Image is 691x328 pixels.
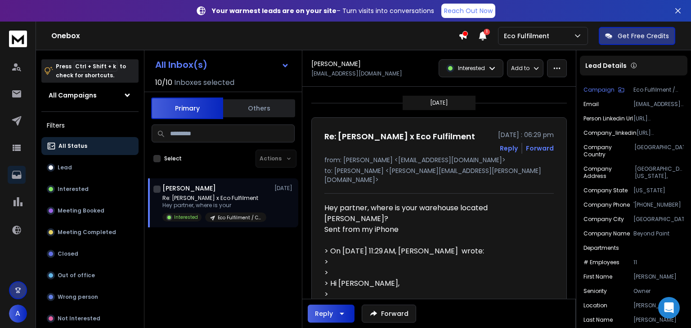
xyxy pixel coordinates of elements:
div: Reply [315,309,333,318]
p: Reach Out Now [444,6,493,15]
p: Beyond Paint [633,230,684,237]
span: Ctrl + Shift + k [74,61,117,71]
button: Reply [308,305,354,323]
div: Open Intercom Messenger [658,297,680,319]
p: Re: [PERSON_NAME] x Eco Fulfilment [162,195,266,202]
p: Eco Fulfilment [504,31,553,40]
button: Out of office [41,266,139,284]
h1: [PERSON_NAME] [311,59,361,68]
p: Last Name [583,316,613,324]
p: [GEOGRAPHIC_DATA], [US_STATE], [GEOGRAPHIC_DATA] [635,165,684,180]
p: Out of office [58,272,95,279]
p: Closed [58,250,78,257]
p: Person Linkedin Url [583,115,633,122]
span: 10 / 10 [155,77,172,88]
p: [PERSON_NAME] [633,273,684,280]
p: Interested [174,214,198,221]
label: Select [164,155,182,162]
p: '[PHONE_NUMBER] [633,201,684,208]
button: Reply [500,144,518,153]
p: [EMAIL_ADDRESS][DOMAIN_NAME] [311,70,402,77]
p: [DATE] [430,99,448,106]
p: [URL][DOMAIN_NAME] [637,129,684,137]
button: A [9,305,27,323]
p: Hey partner, where is your [162,202,266,209]
p: – Turn visits into conversations [212,6,434,15]
button: Interested [41,180,139,198]
p: First Name [583,273,612,280]
p: Meeting Booked [58,207,104,214]
strong: Your warmest leads are on your site [212,6,337,15]
p: Company Phone [583,201,630,208]
p: Interested [58,186,89,193]
p: to: [PERSON_NAME] <[PERSON_NAME][EMAIL_ADDRESS][PERSON_NAME][DOMAIN_NAME]> [324,166,554,184]
p: Seniority [583,288,607,295]
p: Eco Fulfilment / Case Study / 11-50 [218,214,261,221]
p: [DATE] : 06:29 pm [498,130,554,139]
p: Not Interested [58,315,100,322]
p: [US_STATE] [633,187,684,194]
p: Company City [583,216,624,223]
p: [GEOGRAPHIC_DATA] [633,216,684,223]
p: [PERSON_NAME] [633,316,684,324]
p: [GEOGRAPHIC_DATA] [634,144,684,158]
p: Interested [458,65,485,72]
p: [EMAIL_ADDRESS][DOMAIN_NAME] [633,101,684,108]
h1: All Campaigns [49,91,97,100]
button: All Status [41,137,139,155]
p: Eco Fulfilment / Case Study / 11-50 [633,86,684,93]
button: Primary [151,98,223,119]
button: Meeting Completed [41,223,139,241]
h1: All Inbox(s) [155,60,207,69]
p: All Status [58,142,87,150]
h1: [PERSON_NAME] [162,184,216,193]
p: [PERSON_NAME] [633,302,684,309]
h1: Re: [PERSON_NAME] x Eco Fulfilment [324,130,475,143]
p: 11 [633,259,684,266]
button: All Inbox(s) [148,56,296,74]
p: Company Country [583,144,634,158]
p: Add to [511,65,529,72]
button: Meeting Booked [41,202,139,220]
a: Reach Out Now [441,4,495,18]
p: Lead [58,164,72,171]
p: company_linkedin [583,129,637,137]
div: Forward [526,144,554,153]
p: Wrong person [58,293,98,301]
p: Campaign [583,86,615,93]
p: [URL][DOMAIN_NAME][PERSON_NAME] [633,115,684,122]
p: Departments [583,244,619,252]
button: Closed [41,245,139,263]
p: Email [583,101,599,108]
button: Get Free Credits [599,27,675,45]
p: # Employees [583,259,619,266]
button: Wrong person [41,288,139,306]
p: [DATE] [274,185,295,192]
p: Company Name [583,230,630,237]
h3: Inboxes selected [174,77,234,88]
h3: Filters [41,119,139,132]
button: All Campaigns [41,86,139,104]
h1: Onebox [51,31,458,41]
p: Lead Details [585,61,627,70]
button: Lead [41,159,139,177]
p: location [583,302,607,309]
img: logo [9,31,27,47]
button: Not Interested [41,310,139,328]
button: Others [223,98,295,118]
p: Company State [583,187,628,194]
p: Press to check for shortcuts. [56,62,126,80]
p: Get Free Credits [618,31,669,40]
p: Owner [633,288,684,295]
p: Company Address [583,165,635,180]
button: Campaign [583,86,624,93]
button: Forward [362,305,416,323]
p: Meeting Completed [58,229,116,236]
p: from: [PERSON_NAME] <[EMAIL_ADDRESS][DOMAIN_NAME]> [324,155,554,164]
span: 1 [484,29,490,35]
